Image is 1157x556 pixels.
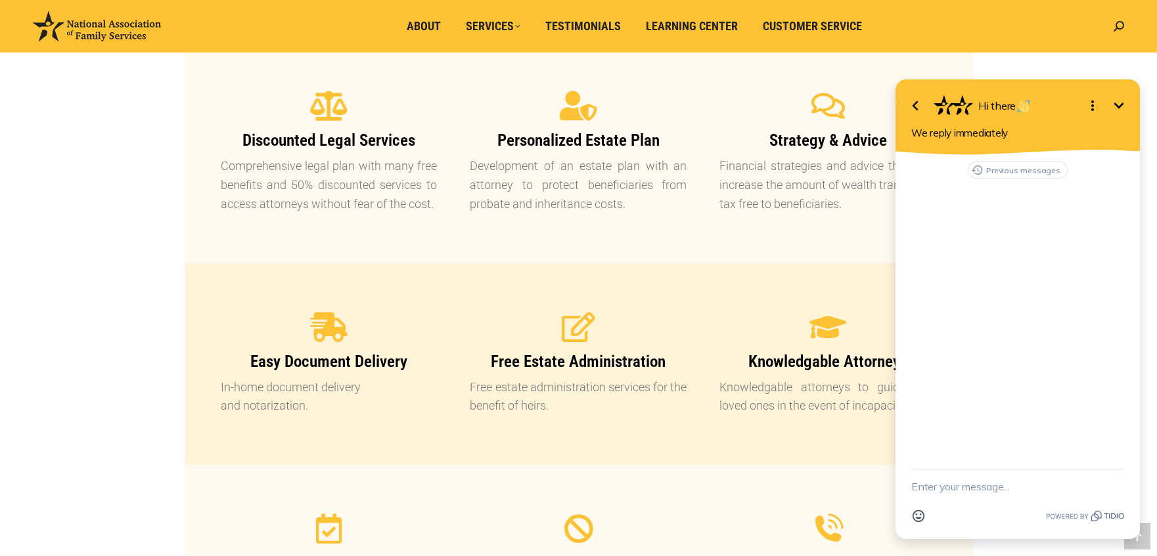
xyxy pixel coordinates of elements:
[33,11,161,41] img: National Association of Family Services
[242,131,415,150] span: Discounted Legal Services
[754,14,871,39] a: Customer Service
[719,157,936,213] p: Financial strategies and advice that may increase the amount of wealth transferred tax free to be...
[637,14,747,39] a: Learning Center
[763,19,862,33] span: Customer Service
[769,131,887,150] span: Strategy & Advice
[470,157,687,213] p: Development of an estate plan with an attorney to protect beneficiaries from probate and inherita...
[719,378,936,416] p: Knowledgable attorneys to guide your loved ones in the event of incapacity.
[491,352,666,371] span: Free Estate Administration
[407,19,441,33] span: About
[470,378,687,416] p: Free estate administration services for the benefit of heirs.
[878,66,1157,556] iframe: Tidio Chat
[466,19,520,33] span: Services
[748,352,907,371] span: Knowledgable Attorneys
[221,157,438,213] p: Comprehensive legal plan with many free benefits and 50% discounted services to access attorneys ...
[536,14,630,39] a: Testimonials
[545,19,621,33] span: Testimonials
[497,131,660,150] span: Personalized Estate Plan
[397,14,450,39] a: About
[646,19,738,33] span: Learning Center
[221,378,438,416] p: In-home document delivery and notarization.
[250,352,407,371] span: Easy Document Delivery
